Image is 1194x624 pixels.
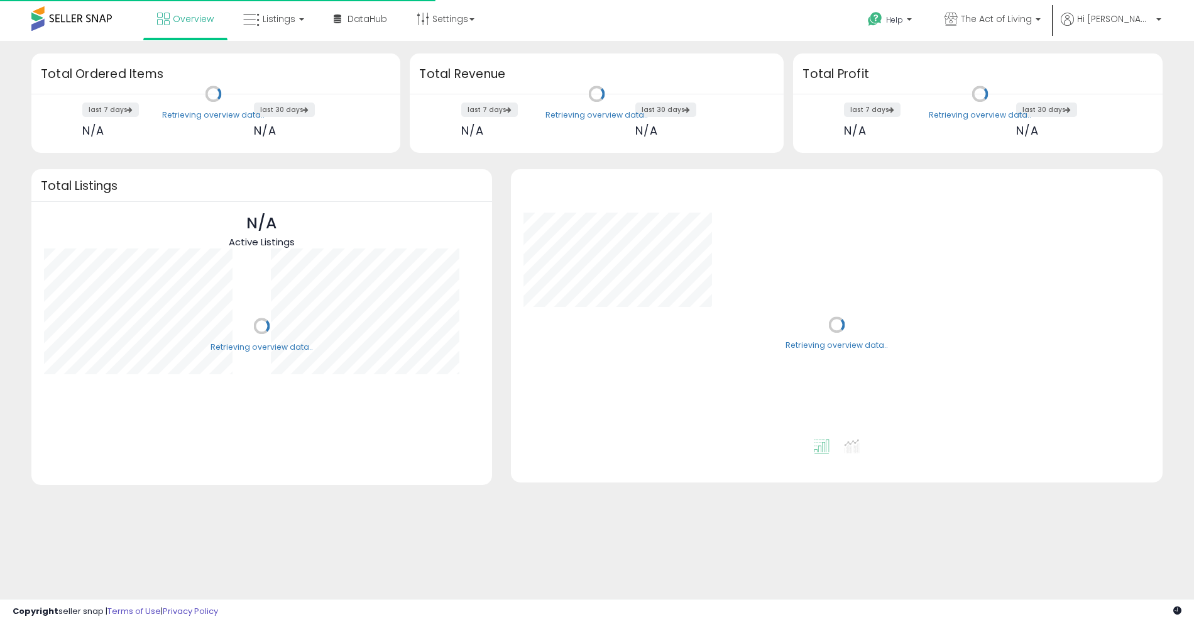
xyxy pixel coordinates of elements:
[1077,13,1153,25] span: Hi [PERSON_NAME]
[961,13,1032,25] span: The Act of Living
[867,11,883,27] i: Get Help
[211,342,313,353] div: Retrieving overview data..
[545,109,648,121] div: Retrieving overview data..
[886,14,903,25] span: Help
[348,13,387,25] span: DataHub
[858,2,924,41] a: Help
[263,13,295,25] span: Listings
[173,13,214,25] span: Overview
[786,340,888,352] div: Retrieving overview data..
[162,109,265,121] div: Retrieving overview data..
[929,109,1031,121] div: Retrieving overview data..
[1061,13,1161,41] a: Hi [PERSON_NAME]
